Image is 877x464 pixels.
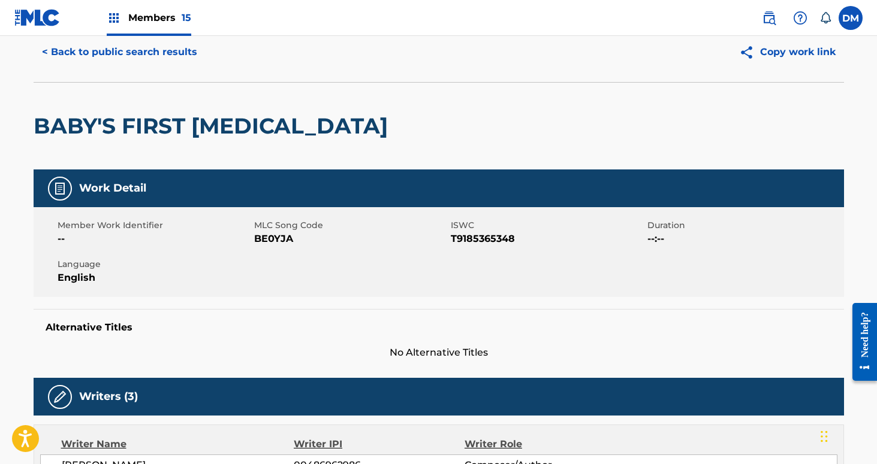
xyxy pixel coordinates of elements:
[61,437,294,451] div: Writer Name
[647,232,841,246] span: --:--
[34,113,394,139] h2: BABY'S FIRST [MEDICAL_DATA]
[839,6,863,30] div: User Menu
[34,37,206,67] button: < Back to public search results
[465,437,620,451] div: Writer Role
[821,418,828,454] div: Drag
[182,12,191,23] span: 15
[107,11,121,25] img: Top Rightsholders
[14,9,61,26] img: MLC Logo
[757,6,781,30] a: Public Search
[451,219,644,232] span: ISWC
[739,45,760,60] img: Copy work link
[58,271,251,285] span: English
[793,11,807,25] img: help
[53,390,67,404] img: Writers
[58,219,251,232] span: Member Work Identifier
[46,322,832,333] h5: Alternative Titles
[647,219,841,232] span: Duration
[294,437,465,451] div: Writer IPI
[843,294,877,390] iframe: Resource Center
[788,6,812,30] div: Help
[731,37,844,67] button: Copy work link
[128,11,191,25] span: Members
[819,12,831,24] div: Notifications
[254,232,448,246] span: BE0YJA
[58,258,251,271] span: Language
[762,11,776,25] img: search
[79,390,138,404] h5: Writers (3)
[53,181,67,196] img: Work Detail
[34,345,844,360] span: No Alternative Titles
[79,181,146,195] h5: Work Detail
[58,232,251,246] span: --
[451,232,644,246] span: T9185365348
[254,219,448,232] span: MLC Song Code
[817,407,877,464] iframe: Chat Widget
